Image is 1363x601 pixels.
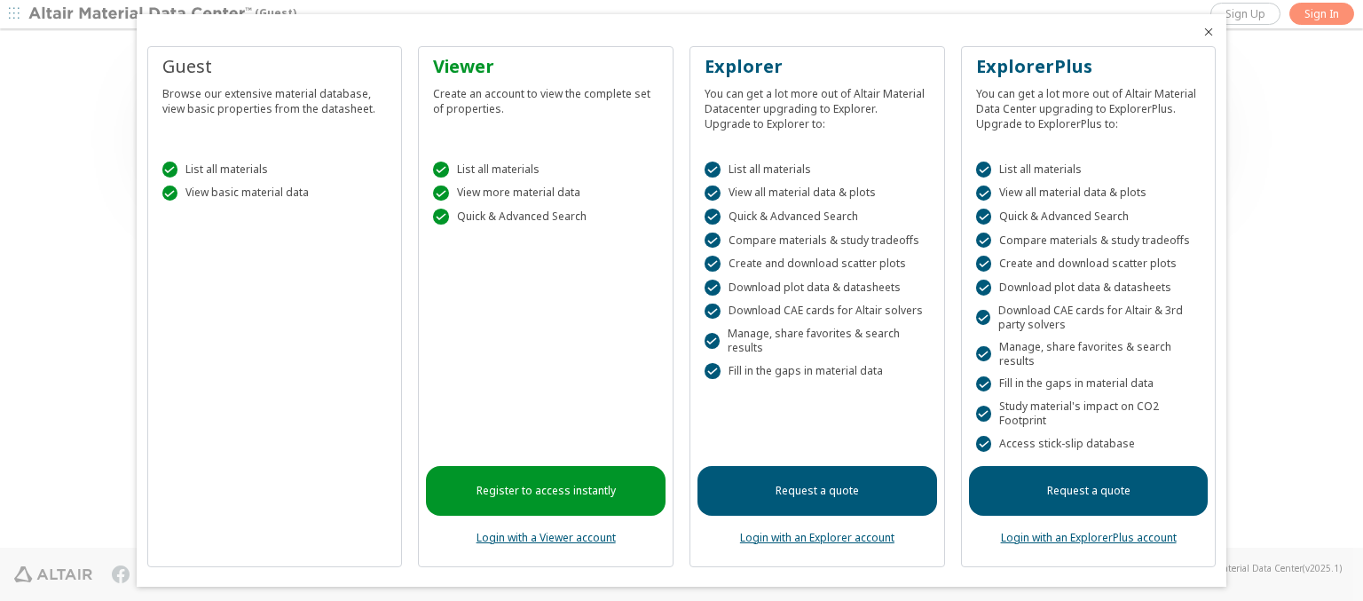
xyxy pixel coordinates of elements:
[705,162,721,178] div: 
[976,162,992,178] div: 
[705,280,930,296] div: Download plot data & datasheets
[705,256,721,272] div: 
[162,162,178,178] div: 
[976,310,990,326] div: 
[433,79,658,116] div: Create an account to view the complete set of properties.
[697,466,937,516] a: Request a quote
[976,399,1201,428] div: Study material's impact on CO2 Footprint
[976,54,1201,79] div: ExplorerPlus
[976,233,992,249] div: 
[976,436,1201,452] div: Access stick-slip database
[976,406,991,422] div: 
[976,233,1201,249] div: Compare materials & study tradeoffs
[976,280,1201,296] div: Download plot data & datasheets
[433,186,449,202] div: 
[705,162,930,178] div: List all materials
[976,162,1201,178] div: List all materials
[976,340,1201,368] div: Manage, share favorites & search results
[705,186,721,202] div: 
[162,79,388,116] div: Browse our extensive material database, view basic properties from the datasheet.
[976,209,1201,225] div: Quick & Advanced Search
[705,54,930,79] div: Explorer
[705,209,721,225] div: 
[705,256,930,272] div: Create and download scatter plots
[705,327,930,355] div: Manage, share favorites & search results
[976,436,992,452] div: 
[976,376,1201,392] div: Fill in the gaps in material data
[433,162,449,178] div: 
[976,280,992,296] div: 
[433,209,658,225] div: Quick & Advanced Search
[976,209,992,225] div: 
[477,530,616,545] a: Login with a Viewer account
[705,363,721,379] div: 
[705,304,721,320] div: 
[705,363,930,379] div: Fill in the gaps in material data
[433,54,658,79] div: Viewer
[433,162,658,178] div: List all materials
[969,466,1209,516] a: Request a quote
[705,233,721,249] div: 
[162,162,388,178] div: List all materials
[705,333,720,349] div: 
[705,209,930,225] div: Quick & Advanced Search
[433,186,658,202] div: View more material data
[740,530,894,545] a: Login with an Explorer account
[976,346,991,362] div: 
[976,376,992,392] div: 
[976,304,1201,332] div: Download CAE cards for Altair & 3rd party solvers
[705,304,930,320] div: Download CAE cards for Altair solvers
[976,79,1201,131] div: You can get a lot more out of Altair Material Data Center upgrading to ExplorerPlus. Upgrade to E...
[1201,25,1216,39] button: Close
[705,233,930,249] div: Compare materials & study tradeoffs
[705,186,930,202] div: View all material data & plots
[1001,530,1177,545] a: Login with an ExplorerPlus account
[976,256,1201,272] div: Create and download scatter plots
[976,186,1201,202] div: View all material data & plots
[162,186,178,202] div: 
[976,186,992,202] div: 
[426,466,666,516] a: Register to access instantly
[433,209,449,225] div: 
[705,79,930,131] div: You can get a lot more out of Altair Material Datacenter upgrading to Explorer. Upgrade to Explor...
[705,280,721,296] div: 
[976,256,992,272] div: 
[162,186,388,202] div: View basic material data
[162,54,388,79] div: Guest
